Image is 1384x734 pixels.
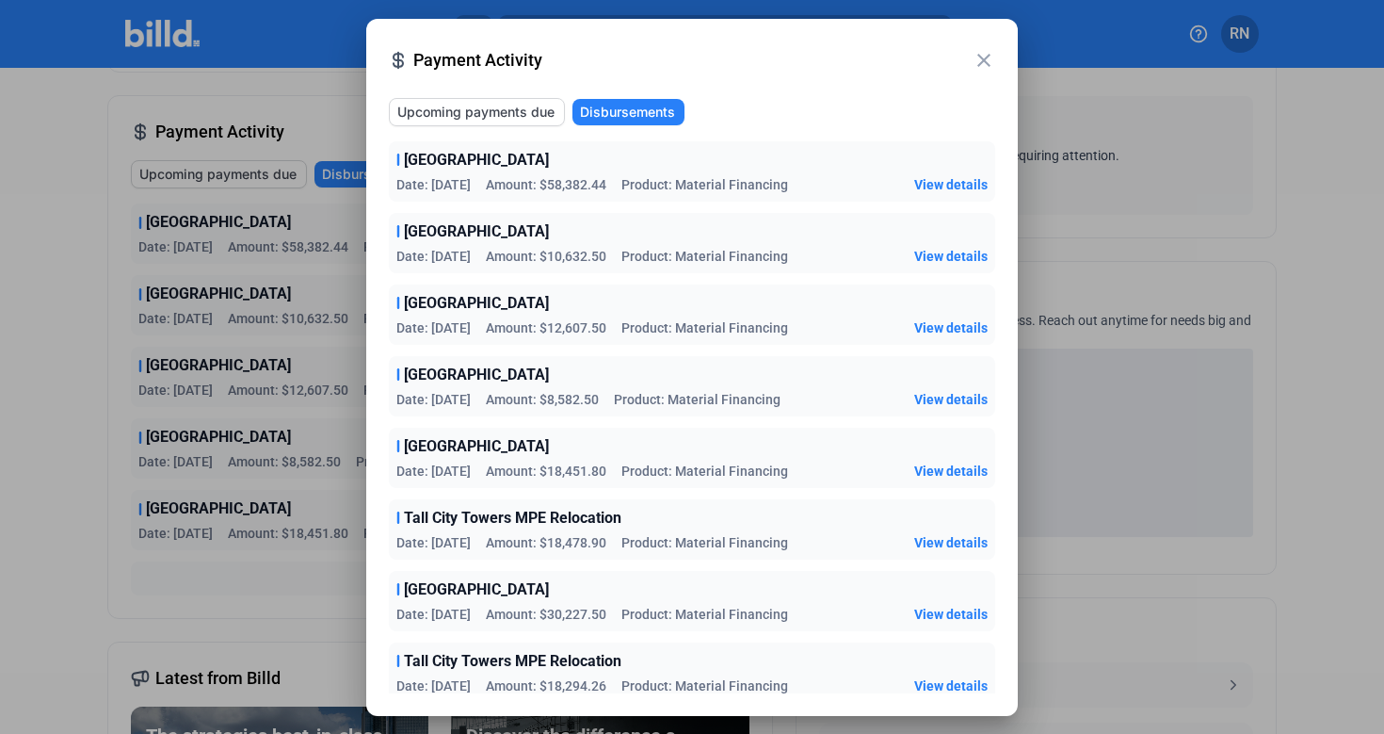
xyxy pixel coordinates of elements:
[973,49,995,72] mat-icon: close
[396,247,471,266] span: Date: [DATE]
[404,579,549,601] span: [GEOGRAPHIC_DATA]
[572,99,684,125] button: Disbursements
[914,533,988,552] button: View details
[486,247,606,266] span: Amount: $10,632.50
[404,435,549,458] span: [GEOGRAPHIC_DATA]
[486,677,606,695] span: Amount: $18,294.26
[396,318,471,337] span: Date: [DATE]
[621,318,788,337] span: Product: Material Financing
[396,390,471,409] span: Date: [DATE]
[621,533,788,552] span: Product: Material Financing
[914,677,988,695] button: View details
[404,650,621,673] span: Tall City Towers MPE Relocation
[621,677,788,695] span: Product: Material Financing
[914,390,988,409] button: View details
[486,533,606,552] span: Amount: $18,478.90
[914,175,988,194] button: View details
[914,605,988,624] button: View details
[614,390,781,409] span: Product: Material Financing
[404,292,549,315] span: [GEOGRAPHIC_DATA]
[914,318,988,337] button: View details
[396,677,471,695] span: Date: [DATE]
[621,247,788,266] span: Product: Material Financing
[396,462,471,481] span: Date: [DATE]
[396,605,471,624] span: Date: [DATE]
[621,605,788,624] span: Product: Material Financing
[621,175,788,194] span: Product: Material Financing
[404,364,549,386] span: [GEOGRAPHIC_DATA]
[396,175,471,194] span: Date: [DATE]
[397,103,555,122] span: Upcoming payments due
[404,220,549,243] span: [GEOGRAPHIC_DATA]
[404,149,549,171] span: [GEOGRAPHIC_DATA]
[486,390,599,409] span: Amount: $8,582.50
[914,462,988,481] button: View details
[486,462,606,481] span: Amount: $18,451.80
[396,533,471,552] span: Date: [DATE]
[914,247,988,266] button: View details
[580,103,675,122] span: Disbursements
[486,318,606,337] span: Amount: $12,607.50
[486,175,606,194] span: Amount: $58,382.44
[413,47,973,73] span: Payment Activity
[404,507,621,530] span: Tall City Towers MPE Relocation
[486,605,606,624] span: Amount: $30,227.50
[621,462,788,481] span: Product: Material Financing
[389,98,565,126] button: Upcoming payments due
